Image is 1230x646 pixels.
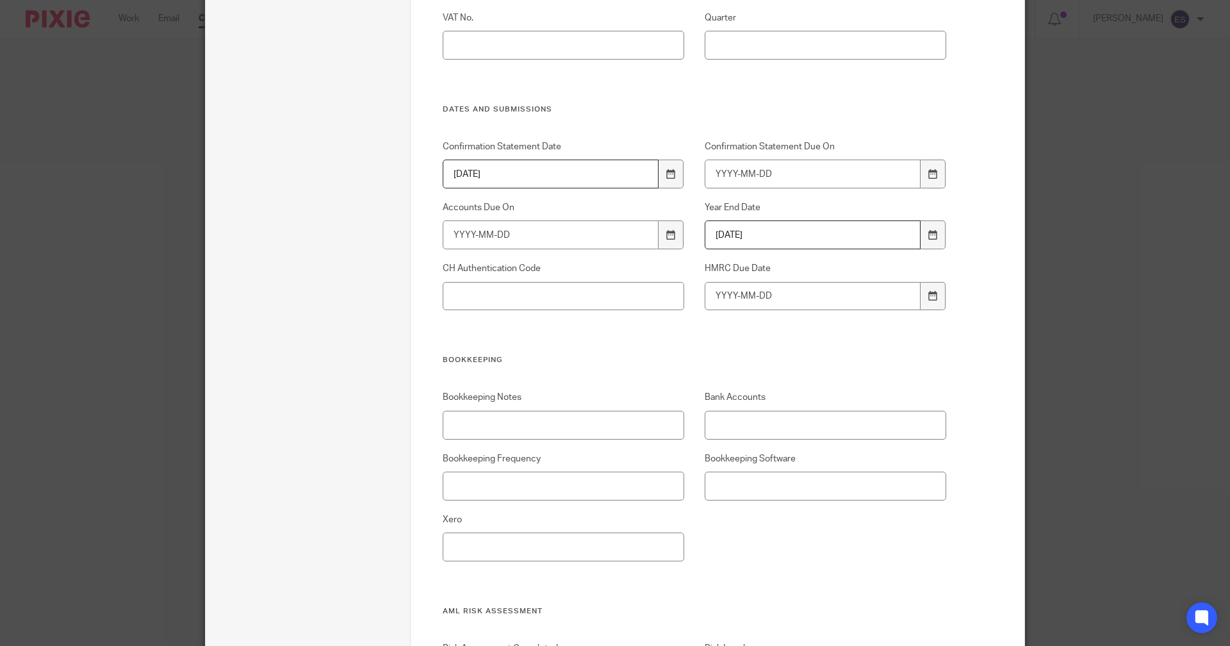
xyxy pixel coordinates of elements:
label: Bank Accounts [705,391,947,404]
label: Bookkeeping Notes [443,391,685,404]
input: YYYY-MM-DD [443,220,659,249]
label: VAT No. [443,12,685,24]
input: YYYY-MM-DD [705,282,921,311]
label: Quarter [705,12,947,24]
label: Bookkeeping Software [705,452,947,465]
h3: Bookkeeping [443,355,947,365]
label: Accounts Due On [443,201,685,214]
label: Confirmation Statement Due On [705,140,947,153]
h3: Dates and Submissions [443,104,947,115]
input: YYYY-MM-DD [443,160,659,188]
label: Confirmation Statement Date [443,140,685,153]
label: Bookkeeping Frequency [443,452,685,465]
h3: AML Risk Assessment [443,606,947,617]
input: YYYY-MM-DD [705,160,921,188]
label: HMRC Due Date [705,262,947,275]
input: YYYY-MM-DD [705,220,921,249]
label: Xero [443,513,685,526]
label: CH Authentication Code [443,262,685,275]
label: Year End Date [705,201,947,214]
